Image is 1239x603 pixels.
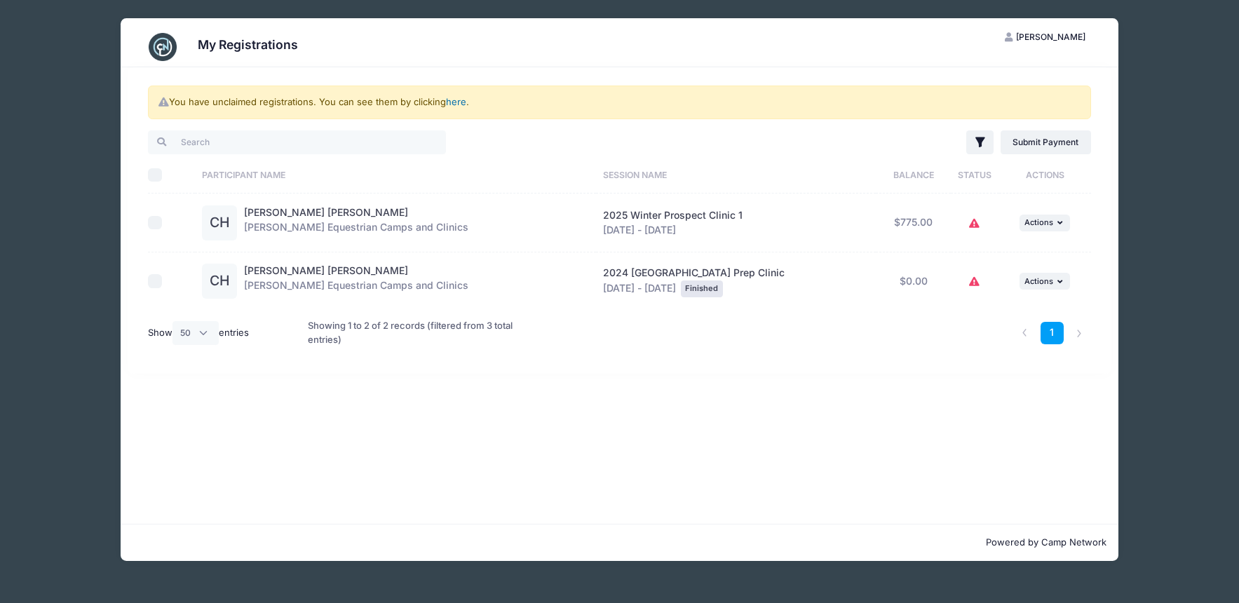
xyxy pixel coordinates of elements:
[148,156,195,194] th: Select All
[202,264,237,299] div: CH
[244,205,468,240] div: [PERSON_NAME] Equestrian Camps and Clinics
[876,252,951,311] td: $0.00
[876,156,951,194] th: Balance: activate to sort column ascending
[148,321,249,345] label: Show entries
[202,205,237,240] div: CH
[308,310,534,355] div: Showing 1 to 2 of 2 records (filtered from 3 total entries)
[596,156,876,194] th: Session Name: activate to sort column ascending
[244,264,468,299] div: [PERSON_NAME] Equestrian Camps and Clinics
[1001,130,1091,154] a: Submit Payment
[999,156,1091,194] th: Actions: activate to sort column ascending
[603,266,785,278] span: 2024 [GEOGRAPHIC_DATA] Prep Clinic
[202,276,237,287] a: CH
[132,536,1106,550] p: Powered by Camp Network
[195,156,596,194] th: Participant Name: activate to sort column ascending
[244,264,408,276] a: [PERSON_NAME] [PERSON_NAME]
[1041,322,1064,345] a: 1
[172,321,219,345] select: Showentries
[198,37,298,52] h3: My Registrations
[1016,32,1085,42] span: [PERSON_NAME]
[951,156,999,194] th: Status: activate to sort column ascending
[1024,217,1053,227] span: Actions
[876,194,951,252] td: $775.00
[202,217,237,229] a: CH
[1020,215,1070,231] button: Actions
[148,86,1091,119] div: You have unclaimed registrations. You can see them by clicking .
[446,96,466,107] a: here
[1020,273,1070,290] button: Actions
[244,206,408,218] a: [PERSON_NAME] [PERSON_NAME]
[603,208,869,238] div: [DATE] - [DATE]
[603,266,869,297] div: [DATE] - [DATE]
[148,130,446,154] input: Search
[149,33,177,61] img: CampNetwork
[603,209,743,221] span: 2025 Winter Prospect Clinic 1
[681,280,723,297] div: Finished
[1024,276,1053,286] span: Actions
[993,25,1098,49] button: [PERSON_NAME]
